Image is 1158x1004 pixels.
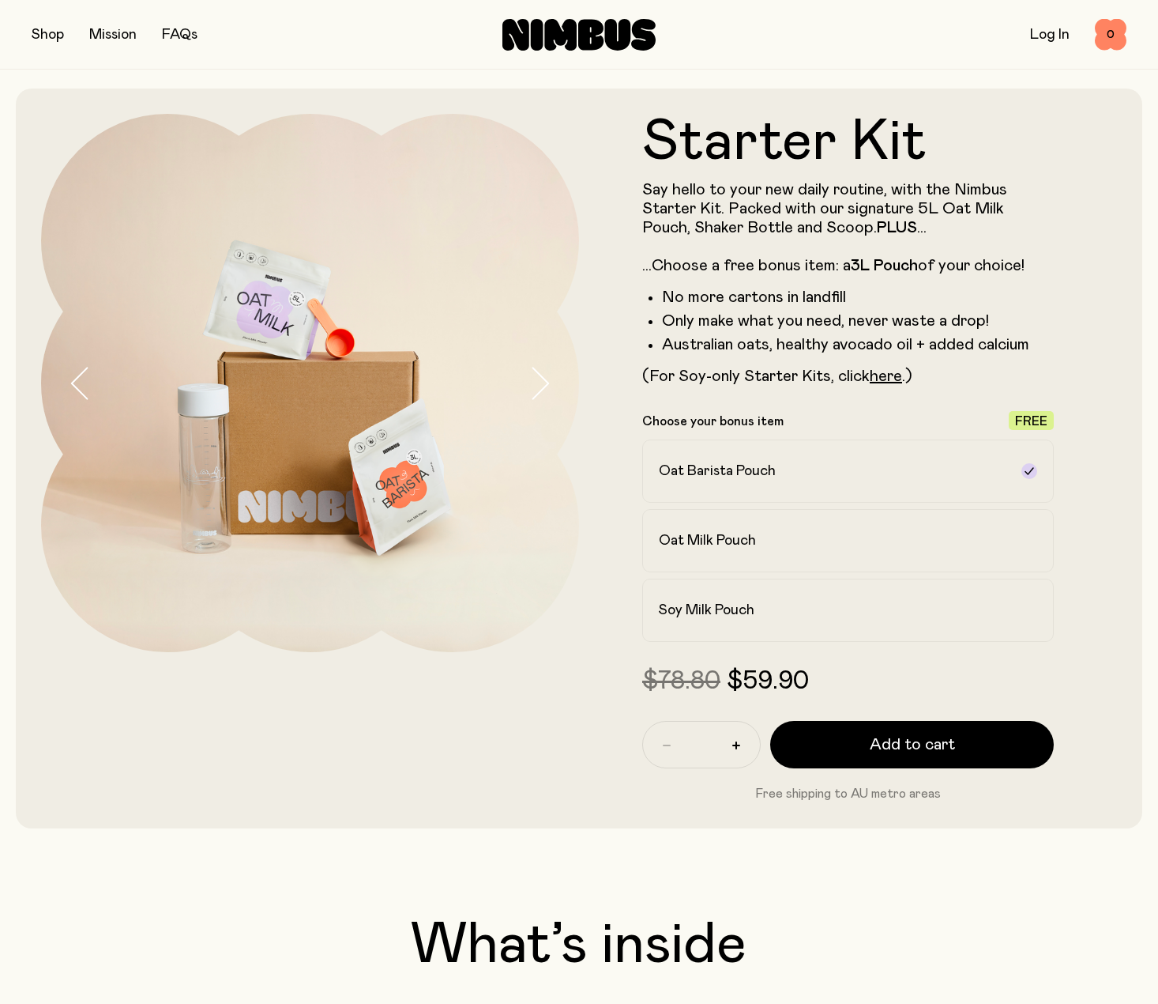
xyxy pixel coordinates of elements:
[727,669,809,694] span: $59.90
[851,258,870,274] strong: 3L
[642,367,1054,386] p: (For Soy-only Starter Kits, click .)
[1030,28,1070,42] a: Log In
[770,721,1054,768] button: Add to cart
[659,462,776,481] h2: Oat Barista Pouch
[870,734,955,756] span: Add to cart
[162,28,197,42] a: FAQs
[659,601,754,620] h2: Soy Milk Pouch
[642,114,1054,171] h1: Starter Kit
[89,28,137,42] a: Mission
[32,917,1126,974] h2: What’s inside
[870,368,902,384] a: here
[874,258,918,274] strong: Pouch
[642,784,1054,803] p: Free shipping to AU metro areas
[659,531,756,550] h2: Oat Milk Pouch
[662,288,1054,307] li: No more cartons in landfill
[642,180,1054,275] p: Say hello to your new daily routine, with the Nimbus Starter Kit. Packed with our signature 5L Oa...
[662,311,1054,330] li: Only make what you need, never waste a drop!
[662,335,1054,354] li: Australian oats, healthy avocado oil + added calcium
[642,669,720,694] span: $78.80
[642,413,784,429] p: Choose your bonus item
[1015,415,1047,428] span: Free
[877,220,917,236] strong: PLUS
[1095,19,1126,51] button: 0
